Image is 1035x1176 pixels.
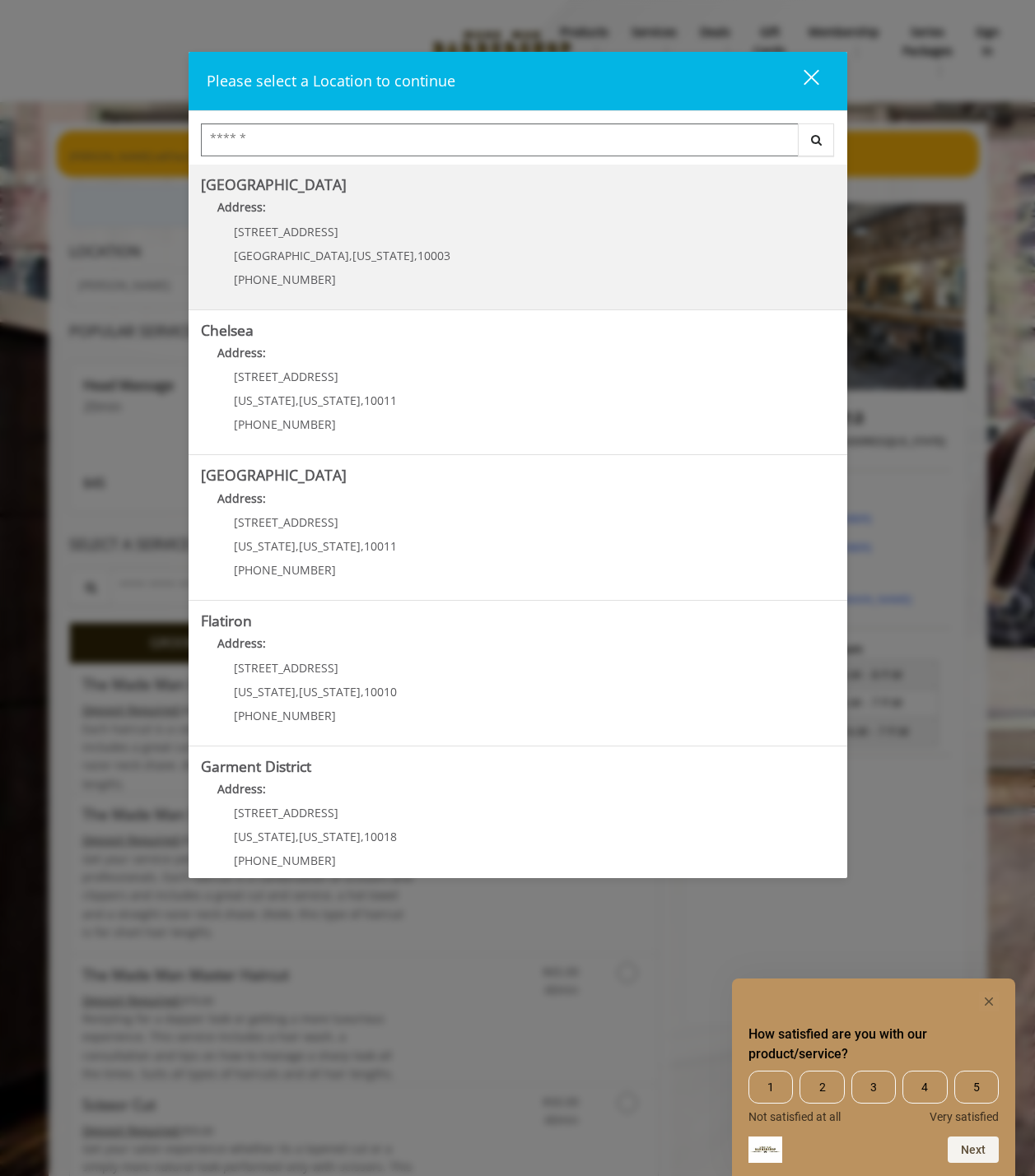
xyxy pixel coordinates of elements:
[361,538,364,554] span: ,
[234,660,338,676] span: [STREET_ADDRESS]
[364,684,397,700] span: 10010
[851,1071,896,1104] span: 3
[234,684,296,700] span: [US_STATE]
[296,684,299,700] span: ,
[364,538,397,554] span: 10011
[201,465,347,485] b: [GEOGRAPHIC_DATA]
[902,1071,947,1104] span: 4
[201,611,252,630] b: Flatiron
[234,829,296,844] span: [US_STATE]
[201,123,835,165] div: Center Select
[979,992,999,1011] button: Hide survey
[201,320,254,340] b: Chelsea
[217,635,266,651] b: Address:
[299,684,361,700] span: [US_STATE]
[217,345,266,360] b: Address:
[296,393,299,408] span: ,
[364,829,397,844] span: 10018
[217,781,266,797] b: Address:
[930,1110,999,1123] span: Very satisfied
[948,1136,999,1163] button: Next question
[234,514,338,530] span: [STREET_ADDRESS]
[748,992,999,1163] div: How satisfied are you with our product/service? Select an option from 1 to 5, with 1 being Not sa...
[234,248,349,263] span: [GEOGRAPHIC_DATA]
[748,1071,999,1123] div: How satisfied are you with our product/service? Select an option from 1 to 5, with 1 being Not sa...
[201,756,311,776] b: Garment District
[296,829,299,844] span: ,
[234,369,338,384] span: [STREET_ADDRESS]
[299,538,361,554] span: [US_STATE]
[417,248,450,263] span: 10003
[954,1071,999,1104] span: 5
[361,393,364,408] span: ,
[807,134,826,146] i: Search button
[234,224,338,239] span: [STREET_ADDRESS]
[234,562,336,578] span: [PHONE_NUMBER]
[748,1025,999,1064] h2: How satisfied are you with our product/service? Select an option from 1 to 5, with 1 being Not sa...
[773,64,829,98] button: close dialog
[234,805,338,820] span: [STREET_ADDRESS]
[748,1071,793,1104] span: 1
[414,248,417,263] span: ,
[361,684,364,700] span: ,
[299,393,361,408] span: [US_STATE]
[748,1110,841,1123] span: Not satisfied at all
[207,71,455,91] span: Please select a Location to continue
[234,708,336,723] span: [PHONE_NUMBER]
[217,199,266,215] b: Address:
[296,538,299,554] span: ,
[785,68,818,93] div: close dialog
[352,248,414,263] span: [US_STATE]
[299,829,361,844] span: [US_STATE]
[217,490,266,506] b: Address:
[800,1071,844,1104] span: 2
[234,416,336,432] span: [PHONE_NUMBER]
[234,853,336,868] span: [PHONE_NUMBER]
[234,538,296,554] span: [US_STATE]
[234,272,336,287] span: [PHONE_NUMBER]
[234,393,296,408] span: [US_STATE]
[201,123,799,156] input: Search Center
[349,248,352,263] span: ,
[201,174,347,194] b: [GEOGRAPHIC_DATA]
[364,393,397,408] span: 10011
[361,829,364,844] span: ,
